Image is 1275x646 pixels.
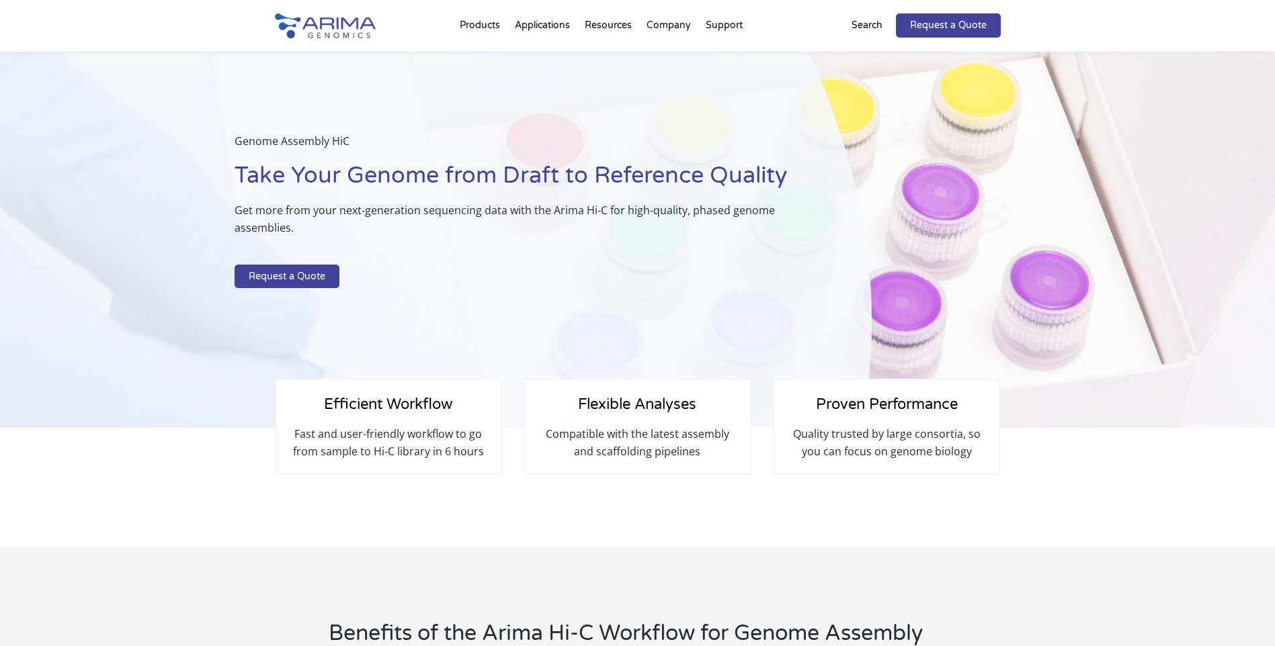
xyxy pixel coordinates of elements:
[235,201,805,247] p: Get more from your next-generation sequencing data with the Arima Hi-C for high-quality, phased g...
[538,425,736,460] p: Compatible with the latest assembly and scaffolding pipelines
[235,265,339,289] a: Request a Quote
[816,396,958,413] span: Proven Performance
[290,425,487,460] p: Fast and user-friendly workflow to go from sample to Hi-C library in 6 hours
[578,396,696,413] span: Flexible Analyses
[852,17,882,34] p: Search
[788,425,985,460] p: Quality trusted by large consortia, so you can focus on genome biology
[235,160,805,201] h1: Take Your Genome from Draft to Reference Quality
[235,132,805,160] p: Genome Assembly HiC
[324,396,452,413] span: Efficient Workflow
[275,13,376,38] img: Arima-Genomics-logo
[896,13,1001,38] a: Request a Quote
